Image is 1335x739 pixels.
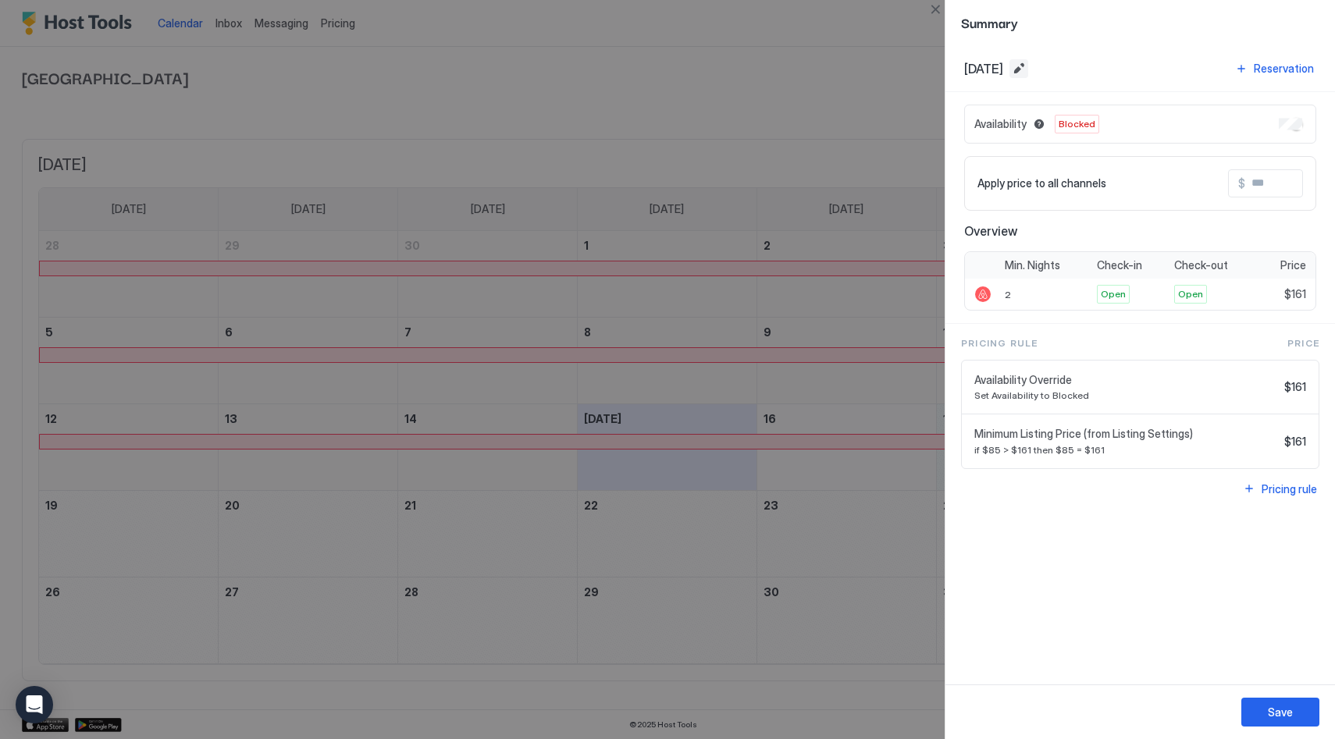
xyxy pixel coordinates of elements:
[961,336,1038,350] span: Pricing Rule
[1284,380,1306,394] span: $161
[1284,435,1306,449] span: $161
[1241,478,1319,499] button: Pricing rule
[1097,258,1142,272] span: Check-in
[1262,481,1317,497] div: Pricing rule
[1005,289,1011,300] span: 2
[974,389,1278,401] span: Set Availability to Blocked
[1280,258,1306,272] span: Price
[1233,58,1316,79] button: Reservation
[1238,176,1245,190] span: $
[974,427,1278,441] span: Minimum Listing Price (from Listing Settings)
[977,176,1106,190] span: Apply price to all channels
[974,444,1278,456] span: if $85 > $161 then $85 = $161
[1009,59,1028,78] button: Edit date range
[974,373,1278,387] span: Availability Override
[964,61,1003,76] span: [DATE]
[1059,117,1095,131] span: Blocked
[1178,287,1203,301] span: Open
[1101,287,1126,301] span: Open
[1254,60,1314,76] div: Reservation
[1005,258,1060,272] span: Min. Nights
[1268,704,1293,720] div: Save
[1030,115,1048,133] button: Blocked dates override all pricing rules and remain unavailable until manually unblocked
[1174,258,1228,272] span: Check-out
[961,12,1319,32] span: Summary
[1287,336,1319,350] span: Price
[1284,287,1306,301] span: $161
[974,117,1027,131] span: Availability
[1241,698,1319,727] button: Save
[16,686,53,723] div: Open Intercom Messenger
[964,223,1316,239] span: Overview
